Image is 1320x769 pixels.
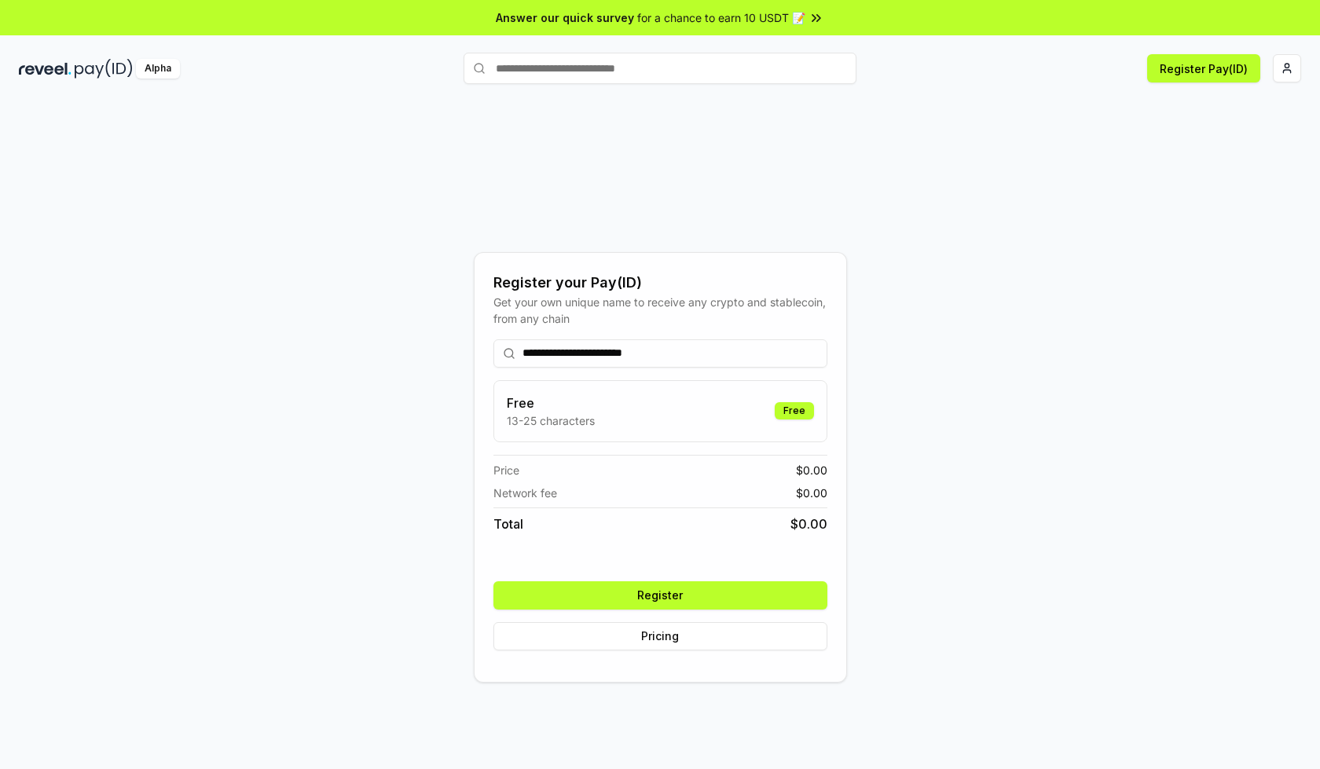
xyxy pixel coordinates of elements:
span: Network fee [493,485,557,501]
div: Get your own unique name to receive any crypto and stablecoin, from any chain [493,294,827,327]
h3: Free [507,394,595,412]
span: $ 0.00 [796,462,827,478]
span: $ 0.00 [790,514,827,533]
img: pay_id [75,59,133,79]
span: Answer our quick survey [496,9,634,26]
div: Free [775,402,814,419]
button: Pricing [493,622,827,650]
img: reveel_dark [19,59,71,79]
span: $ 0.00 [796,485,827,501]
span: Total [493,514,523,533]
div: Alpha [136,59,180,79]
button: Register [493,581,827,610]
div: Register your Pay(ID) [493,272,827,294]
span: for a chance to earn 10 USDT 📝 [637,9,805,26]
button: Register Pay(ID) [1147,54,1260,82]
span: Price [493,462,519,478]
p: 13-25 characters [507,412,595,429]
